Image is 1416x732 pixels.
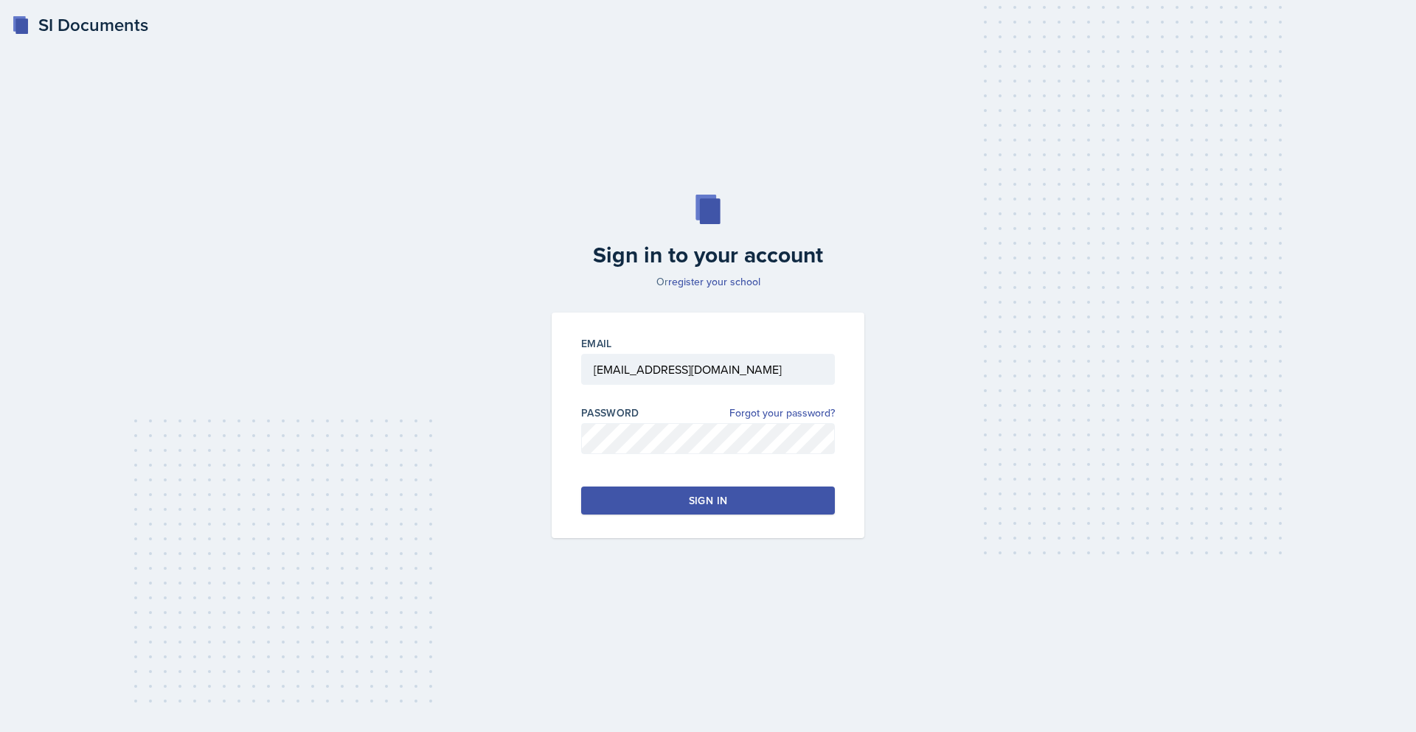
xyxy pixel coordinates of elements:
p: Or [543,274,873,289]
div: Sign in [689,493,727,508]
input: Email [581,354,835,385]
a: SI Documents [12,12,148,38]
label: Password [581,405,639,420]
a: Forgot your password? [729,405,835,421]
button: Sign in [581,487,835,515]
h2: Sign in to your account [543,242,873,268]
label: Email [581,336,612,351]
a: register your school [668,274,760,289]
